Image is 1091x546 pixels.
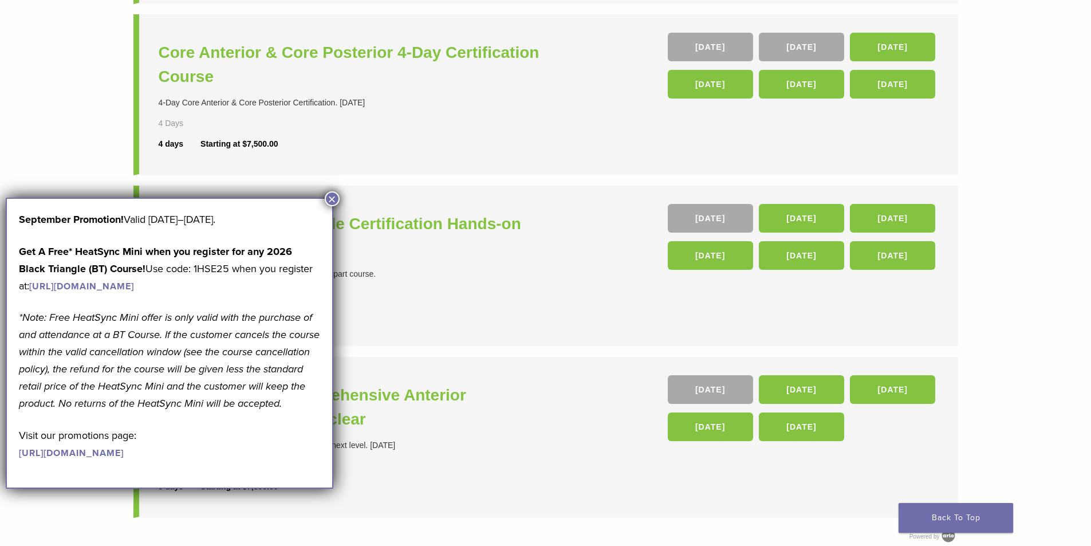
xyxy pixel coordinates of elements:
div: Bring your composite anterior restorations to the next level. [DATE] [159,439,549,451]
div: 4 days [159,138,201,150]
a: Powered by [909,533,958,540]
a: Smile Design & Comprehensive Anterior Rejuvenation With Bioclear [159,383,549,431]
b: September Promotion! [19,213,124,226]
a: [DATE] [850,204,935,233]
a: [DATE] [759,375,844,404]
a: [DATE] [759,204,844,233]
a: In Person Black Triangle Certification Hands-on Course [159,212,549,260]
a: [DATE] [759,241,844,270]
a: [DATE] [850,33,935,61]
a: [DATE] [850,375,935,404]
img: Arlo training & Event Software [940,527,957,544]
strong: Get A Free* HeatSync Mini when you register for any 2026 Black Triangle (BT) Course! [19,245,292,275]
p: Use code: 1HSE25 when you register at: [19,243,320,294]
a: [DATE] [850,70,935,99]
div: 4-Day Core Anterior & Core Posterior Certification. [DATE] [159,97,549,109]
a: [DATE] [668,204,753,233]
a: [DATE] [759,70,844,99]
a: [DATE] [759,413,844,441]
div: , , , , [668,375,939,447]
p: Valid [DATE]–[DATE]. [19,211,320,228]
a: [URL][DOMAIN_NAME] [19,447,124,459]
a: [DATE] [668,33,753,61]
em: *Note: Free HeatSync Mini offer is only valid with the purchase of and attendance at a BT Course.... [19,311,320,410]
a: Back To Top [899,503,1013,533]
div: 4 Days [159,117,217,129]
a: [DATE] [668,413,753,441]
button: Close [325,191,340,206]
a: [DATE] [668,375,753,404]
div: The Black Triangle Certification course is a three-part course. [159,268,549,280]
div: , , , , , [668,204,939,276]
a: [DATE] [759,33,844,61]
a: Core Anterior & Core Posterior 4-Day Certification Course [159,41,549,89]
div: , , , , , [668,33,939,104]
a: [DATE] [850,241,935,270]
a: [DATE] [668,70,753,99]
p: Visit our promotions page: [19,427,320,461]
div: Starting at $7,500.00 [200,138,278,150]
a: [URL][DOMAIN_NAME] [29,281,134,292]
a: [DATE] [668,241,753,270]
